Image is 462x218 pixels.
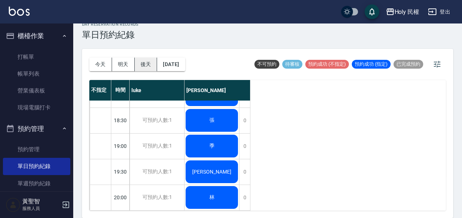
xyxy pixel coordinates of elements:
a: 現場電腦打卡 [3,99,70,116]
div: 0 [239,159,250,185]
span: 不可預約 [254,61,279,68]
span: 季 [208,143,216,149]
div: 時間 [111,80,130,101]
a: 單日預約紀錄 [3,158,70,175]
a: 單週預約紀錄 [3,175,70,192]
div: luke [130,80,185,101]
span: 林 [208,194,216,201]
div: 19:00 [111,133,130,159]
a: 營業儀表板 [3,82,70,99]
img: Logo [9,7,30,16]
span: 待審核 [282,61,302,68]
div: 0 [239,134,250,159]
button: 預約管理 [3,119,70,138]
a: 預約管理 [3,141,70,158]
div: 20:00 [111,185,130,210]
span: 已完成預約 [394,61,423,68]
div: Holy 民權 [395,7,420,17]
span: 預約成功 (不指定) [305,61,349,68]
button: 登出 [425,5,453,19]
div: [PERSON_NAME] [185,80,250,101]
img: Person [6,197,21,212]
span: 張 [208,117,216,124]
button: 明天 [112,58,135,71]
p: 服務人員 [22,205,60,212]
a: 打帳單 [3,48,70,65]
button: 今天 [89,58,112,71]
div: 19:30 [111,159,130,185]
div: 可預約人數:1 [130,134,184,159]
button: Holy 民權 [383,4,422,19]
div: 可預約人數:1 [130,159,184,185]
a: 帳單列表 [3,65,70,82]
div: 不指定 [89,80,111,101]
div: 可預約人數:1 [130,108,184,133]
h2: day Reservation records [82,22,139,27]
div: 18:30 [111,108,130,133]
div: 可預約人數:1 [130,185,184,210]
button: [DATE] [157,58,185,71]
h3: 單日預約紀錄 [82,30,139,40]
button: save [365,4,379,19]
button: 櫃檯作業 [3,26,70,46]
span: 預約成功 (指定) [352,61,391,68]
div: 0 [239,108,250,133]
button: 後天 [135,58,157,71]
span: [PERSON_NAME] [191,169,233,175]
h5: 黃聖智 [22,198,60,205]
div: 0 [239,185,250,210]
